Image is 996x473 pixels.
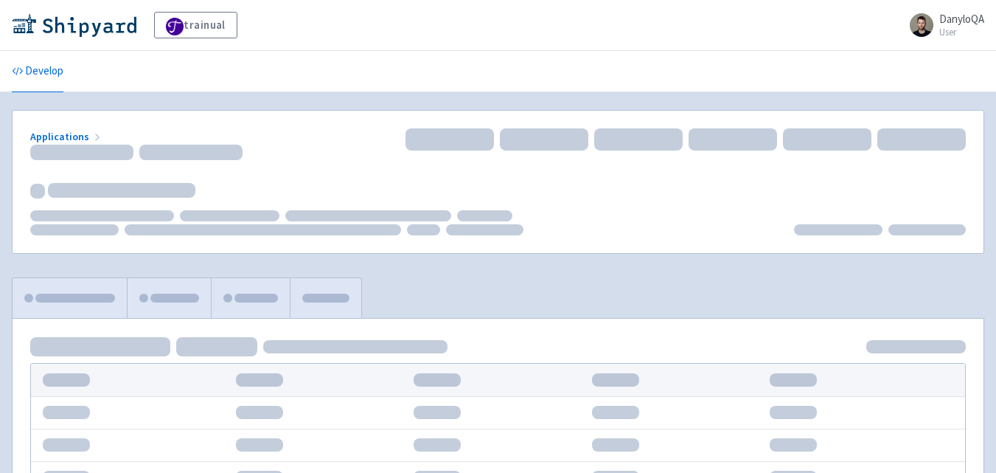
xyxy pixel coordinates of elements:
a: trainual [154,12,237,38]
a: Develop [12,51,63,92]
a: DanyloQA User [901,13,984,37]
small: User [939,27,984,37]
img: Shipyard logo [12,13,136,37]
a: Applications [30,130,103,143]
span: DanyloQA [939,12,984,26]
